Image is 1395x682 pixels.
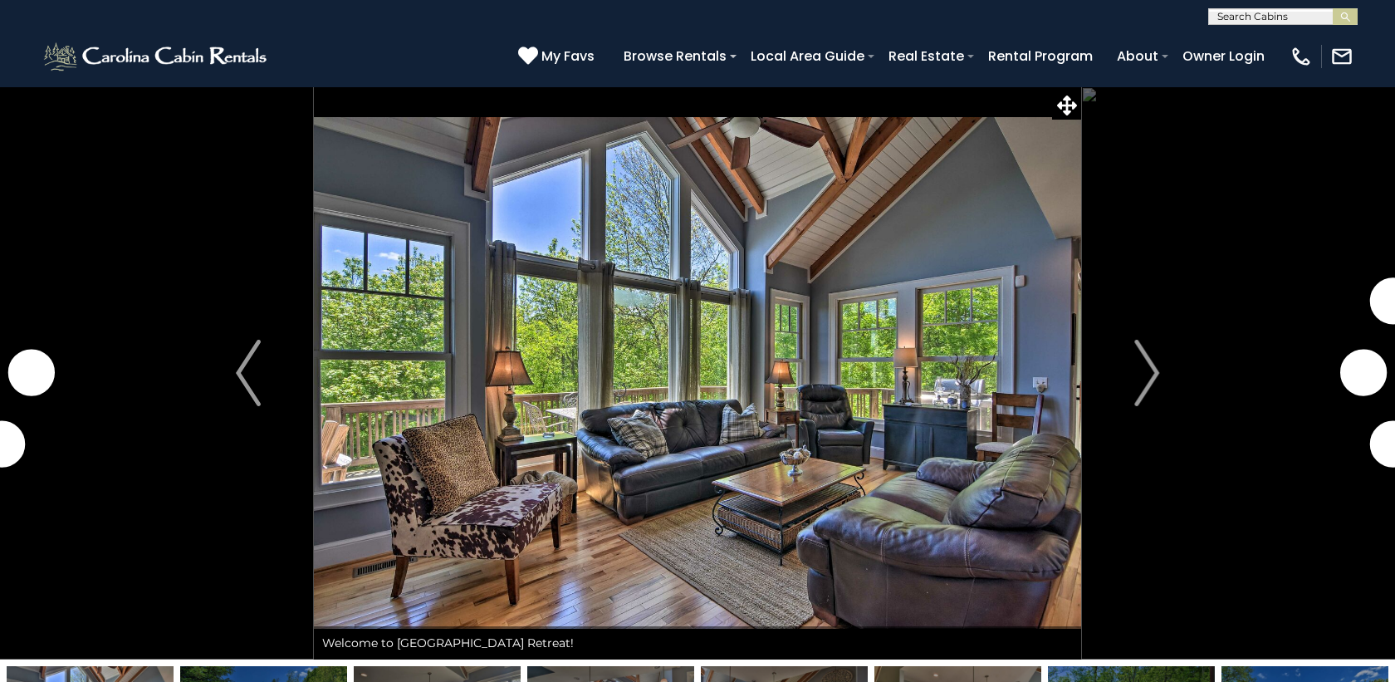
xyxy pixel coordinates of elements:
button: Previous [183,86,314,660]
div: Welcome to [GEOGRAPHIC_DATA] Retreat! [314,626,1081,660]
a: Rental Program [980,42,1101,71]
a: Real Estate [880,42,972,71]
a: Owner Login [1174,42,1273,71]
img: White-1-2.png [42,40,272,73]
img: mail-regular-white.png [1330,45,1353,68]
span: My Favs [541,46,595,66]
img: phone-regular-white.png [1290,45,1313,68]
a: My Favs [518,46,599,67]
img: arrow [1134,340,1159,406]
a: Local Area Guide [742,42,873,71]
a: Browse Rentals [615,42,735,71]
button: Next [1081,86,1212,660]
a: About [1109,42,1167,71]
img: arrow [236,340,261,406]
